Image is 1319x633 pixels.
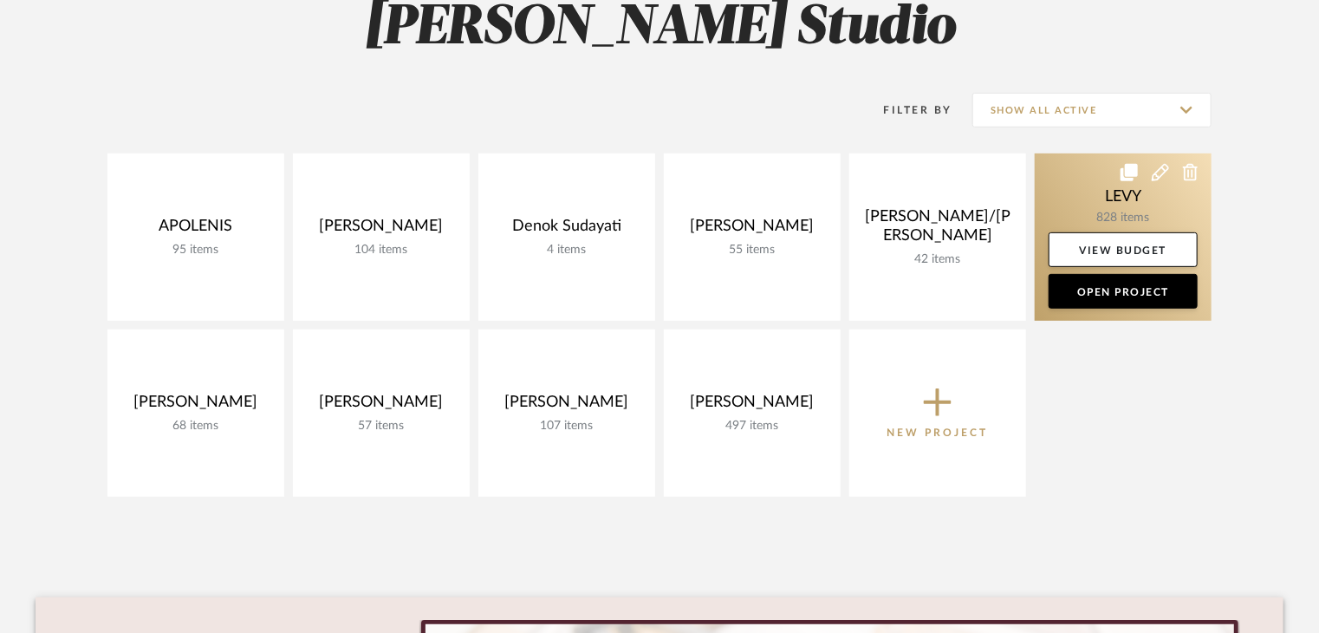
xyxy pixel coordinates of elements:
[678,419,827,434] div: 497 items
[121,419,270,434] div: 68 items
[307,393,456,419] div: [PERSON_NAME]
[1049,274,1198,309] a: Open Project
[492,393,641,419] div: [PERSON_NAME]
[492,243,641,258] div: 4 items
[678,217,827,243] div: [PERSON_NAME]
[492,217,641,243] div: Denok Sudayati
[121,393,270,419] div: [PERSON_NAME]
[863,207,1012,252] div: [PERSON_NAME]/[PERSON_NAME]
[121,243,270,258] div: 95 items
[492,419,641,434] div: 107 items
[678,243,827,258] div: 55 items
[849,330,1026,497] button: New Project
[678,393,827,419] div: [PERSON_NAME]
[887,424,989,441] p: New Project
[307,419,456,434] div: 57 items
[307,243,456,258] div: 104 items
[307,217,456,243] div: [PERSON_NAME]
[863,252,1012,267] div: 42 items
[121,217,270,243] div: APOLENIS
[1049,232,1198,267] a: View Budget
[861,101,952,119] div: Filter By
